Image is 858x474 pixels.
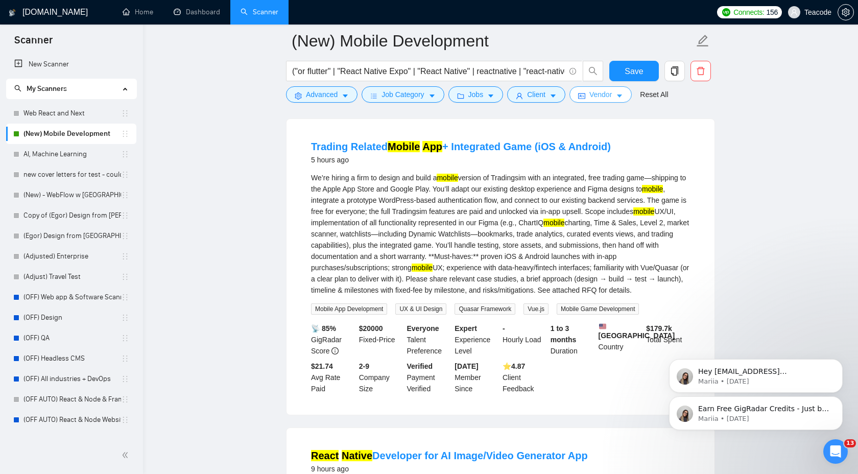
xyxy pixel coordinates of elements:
[6,144,136,164] li: AI, Machine Learning
[569,86,632,103] button: idcardVendorcaret-down
[722,8,730,16] img: upwork-logo.png
[407,362,433,370] b: Verified
[6,205,136,226] li: Copy of (Egor) Design from Jakub
[633,207,654,216] mark: mobile
[6,103,136,124] li: Web React and Next
[6,287,136,307] li: (OFF) Web app & Software Scanner
[286,86,357,103] button: settingAdvancedcaret-down
[597,323,645,357] div: Country
[654,294,858,446] iframe: To enrich screen reader interactions, please activate Accessibility in Grammarly extension settings
[23,103,121,124] a: Web React and Next
[838,8,854,16] a: setting
[121,375,129,383] span: holder
[422,141,442,152] mark: App
[578,92,585,100] span: idcard
[6,369,136,389] li: (OFF) All industries + DevOps
[455,303,515,315] span: Quasar Framework
[23,287,121,307] a: (OFF) Web app & Software Scanner
[359,362,369,370] b: 2-9
[500,323,549,357] div: Hourly Load
[121,191,129,199] span: holder
[121,273,129,281] span: holder
[362,86,444,103] button: barsJob Categorycaret-down
[500,361,549,394] div: Client Feedback
[295,92,302,100] span: setting
[359,324,383,333] b: $ 20000
[121,171,129,179] span: holder
[599,323,675,340] b: [GEOGRAPHIC_DATA]
[437,174,458,182] mark: mobile
[6,124,136,144] li: (New) Mobile Development
[311,450,339,461] mark: React
[357,361,405,394] div: Company Size
[292,28,694,54] input: Scanner name...
[569,68,576,75] span: info-circle
[342,450,372,461] mark: Native
[516,92,523,100] span: user
[6,164,136,185] li: new cover letters for test - could work better
[23,348,121,369] a: (OFF) Headless CMS
[121,130,129,138] span: holder
[527,89,545,100] span: Client
[311,362,333,370] b: $21.74
[412,264,433,272] mark: mobile
[6,389,136,410] li: (OFF AUTO) React & Node & Frameworks - Lower rate & No activity from lead
[468,89,484,100] span: Jobs
[609,61,659,81] button: Save
[6,430,136,451] li: (OFF) AI, Machine Learning
[428,92,436,100] span: caret-down
[23,226,121,246] a: (Egor) Design from [GEOGRAPHIC_DATA]
[844,439,856,447] span: 13
[121,416,129,424] span: holder
[342,92,349,100] span: caret-down
[6,267,136,287] li: (Adjust) Travel Test
[616,92,623,100] span: caret-down
[599,323,606,330] img: 🇺🇸
[23,124,121,144] a: (New) Mobile Development
[370,92,377,100] span: bars
[121,436,129,444] span: holder
[642,185,663,193] mark: mobile
[487,92,494,100] span: caret-down
[331,347,339,354] span: info-circle
[455,362,478,370] b: [DATE]
[6,185,136,205] li: (New) - WebFlow w Kasia
[583,66,603,76] span: search
[838,4,854,20] button: setting
[395,303,446,315] span: UX & UI Design
[23,267,121,287] a: (Adjust) Travel Test
[311,450,588,461] a: React NativeDeveloper for AI Image/Video Generator App
[121,150,129,158] span: holder
[309,361,357,394] div: Avg Rate Paid
[23,185,121,205] a: (New) - WebFlow w [GEOGRAPHIC_DATA]
[23,164,121,185] a: new cover letters for test - could work better
[309,323,357,357] div: GigRadar Score
[311,172,690,296] div: We’re hiring a firm to design and build a version of Tradingsim with an integrated, free trading ...
[121,252,129,260] span: holder
[452,361,500,394] div: Member Since
[311,303,387,315] span: Mobile App Development
[357,323,405,357] div: Fixed-Price
[448,86,504,103] button: folderJobscaret-down
[583,61,603,81] button: search
[121,395,129,404] span: holder
[549,323,597,357] div: Duration
[311,141,611,152] a: Trading RelatedMobile App+ Integrated Game (iOS & Android)
[589,89,612,100] span: Vendor
[557,303,639,315] span: Mobile Game Development
[767,7,778,18] span: 156
[6,33,61,54] span: Scanner
[523,303,549,315] span: Vue.js
[121,211,129,220] span: holder
[550,92,557,100] span: caret-down
[551,324,577,344] b: 1 to 3 months
[640,89,668,100] a: Reset All
[9,5,16,21] img: logo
